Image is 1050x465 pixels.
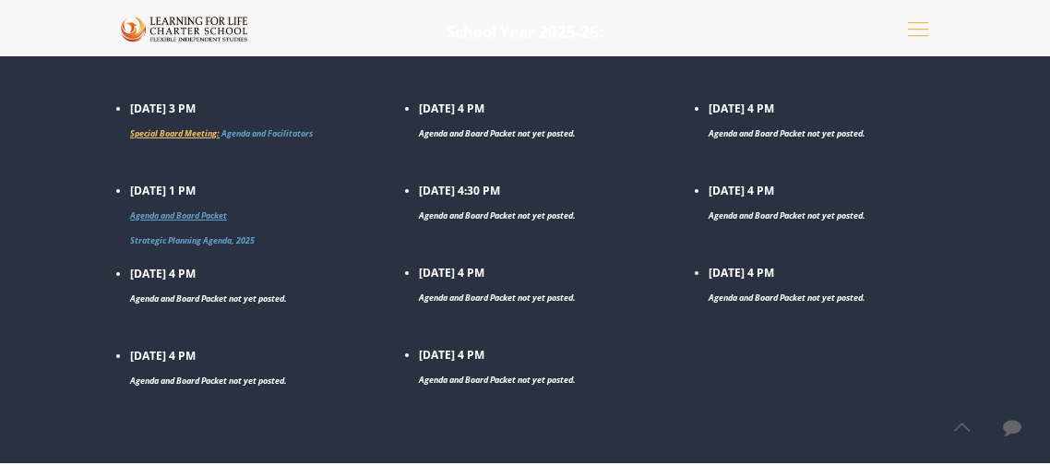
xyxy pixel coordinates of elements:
strong: [DATE] 3 PM [130,101,313,140]
span: Agenda and Board Packet not yet posted. [419,374,576,386]
strong: [DATE] 4 PM [130,348,287,387]
a: Strategic Planning Agenda, 2025 [130,234,255,246]
strong: [DATE] 1 PM [130,183,255,247]
strong: [DATE] 4 PM [709,183,865,222]
span: Agenda and Board Packet not yet posted. [130,375,287,387]
a: Agenda and Board Packet [130,209,227,221]
strong: [DATE] 4 PM [709,101,865,140]
strong: [DATE] 4 PM [709,265,865,304]
strong: [DATE] 4 PM [419,101,576,140]
a: Agenda and Facilitators [221,127,313,139]
strong: [DATE] 4 PM [419,265,576,304]
span: Agenda and Board Packet not yet posted. [419,292,576,304]
span: Agenda and Board Packet not yet posted. [419,127,576,139]
img: Board Meetings [121,13,248,45]
span: Agenda and Board Packet not yet posted. [130,292,287,304]
a: mobile menu [902,12,934,43]
span: Agenda and Board Packet not yet posted. [419,209,576,221]
span: Special Board Meeting: [130,127,220,139]
strong: [DATE] 4:30 PM [419,183,576,222]
span: Agenda and Board Packet not yet posted. [709,292,865,304]
span: Agenda and Board Packet not yet posted. [709,209,865,221]
a: Back to top icon [942,408,981,447]
strong: [DATE] 4 PM [419,347,576,387]
strong: [DATE] 4 PM [130,266,287,305]
span: Agenda and Board Packet not yet posted. [709,127,865,139]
